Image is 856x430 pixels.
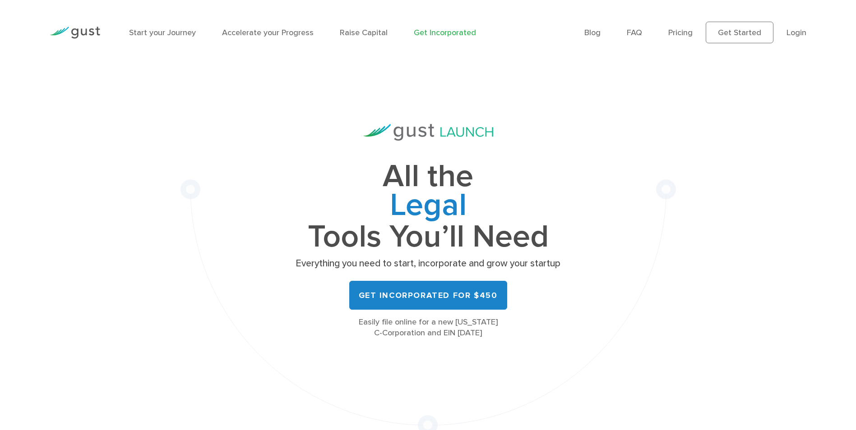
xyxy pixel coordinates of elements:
a: Get Incorporated [414,28,476,37]
a: Get Incorporated for $450 [349,281,507,310]
a: Get Started [706,22,773,43]
a: FAQ [627,28,642,37]
a: Blog [584,28,601,37]
span: Legal [293,191,564,223]
a: Pricing [668,28,693,37]
img: Gust Launch Logo [363,124,493,141]
div: Easily file online for a new [US_STATE] C-Corporation and EIN [DATE] [293,317,564,339]
a: Accelerate your Progress [222,28,314,37]
h1: All the Tools You’ll Need [293,162,564,251]
p: Everything you need to start, incorporate and grow your startup [293,257,564,270]
a: Login [787,28,806,37]
a: Raise Capital [340,28,388,37]
a: Start your Journey [129,28,196,37]
img: Gust Logo [50,27,100,39]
